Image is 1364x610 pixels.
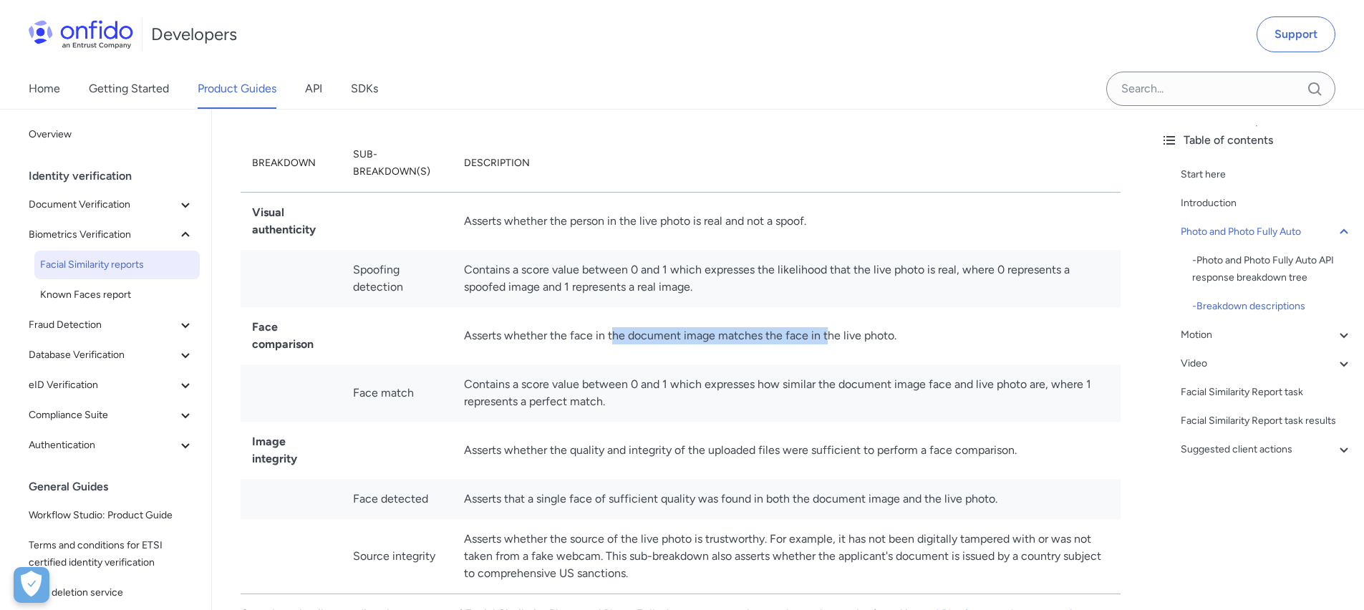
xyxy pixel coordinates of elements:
button: Compliance Suite [23,401,200,430]
span: Fraud Detection [29,316,177,334]
td: Asserts that a single face of sufficient quality was found in both the document image and the liv... [453,479,1121,519]
button: Document Verification [23,190,200,219]
span: Database Verification [29,347,177,364]
div: - Breakdown descriptions [1192,298,1353,315]
span: Document Verification [29,196,177,213]
a: Start here [1181,166,1353,183]
span: Overview [29,126,194,143]
a: Facial Similarity Report task [1181,384,1353,401]
a: Introduction [1181,195,1353,212]
button: Open Preferences [14,567,49,603]
strong: Visual authenticity [252,205,316,236]
img: Onfido Logo [29,20,133,49]
span: Compliance Suite [29,407,177,424]
a: Known Faces report [34,281,200,309]
button: Fraud Detection [23,311,200,339]
td: Face match [342,364,452,422]
td: Asserts whether the person in the live photo is real and not a spoof. [453,192,1121,250]
button: eID Verification [23,371,200,400]
div: General Guides [29,473,205,501]
a: SDKs [351,69,378,109]
td: Asserts whether the face in the document image matches the face in the live photo. [453,307,1121,364]
a: Suggested client actions [1181,441,1353,458]
a: Getting Started [89,69,169,109]
strong: Face comparison [252,320,314,351]
td: Contains a score value between 0 and 1 which expresses the likelihood that the live photo is real... [453,250,1121,307]
span: Biometrics Verification [29,226,177,243]
a: Support [1257,16,1335,52]
strong: Image integrity [252,435,297,465]
td: Contains a score value between 0 and 1 which expresses how similar the document image face and li... [453,364,1121,422]
a: Home [29,69,60,109]
div: Table of contents [1161,132,1353,149]
a: Facial Similarity reports [34,251,200,279]
button: Biometrics Verification [23,221,200,249]
td: Asserts whether the source of the live photo is trustworthy. For example, it has not been digital... [453,519,1121,594]
span: Data deletion service [29,584,194,601]
span: Workflow Studio: Product Guide [29,507,194,524]
div: Cookie Preferences [14,567,49,603]
a: Photo and Photo Fully Auto [1181,223,1353,241]
span: Authentication [29,437,177,454]
a: -Photo and Photo Fully Auto API response breakdown tree [1192,252,1353,286]
a: Motion [1181,326,1353,344]
a: Data deletion service [23,578,200,607]
a: Workflow Studio: Product Guide [23,501,200,530]
a: Facial Similarity Report task results [1181,412,1353,430]
a: Video [1181,355,1353,372]
span: Facial Similarity reports [40,256,194,273]
a: Product Guides [198,69,276,109]
span: Known Faces report [40,286,194,304]
a: API [305,69,322,109]
div: - Photo and Photo Fully Auto API response breakdown tree [1192,252,1353,286]
th: Sub-breakdown(s) [342,135,452,193]
td: Face detected [342,479,452,519]
div: Identity verification [29,162,205,190]
button: Authentication [23,431,200,460]
h1: Developers [151,23,237,46]
td: Spoofing detection [342,250,452,307]
input: Onfido search input field [1106,72,1335,106]
td: Asserts whether the quality and integrity of the uploaded files were sufficient to perform a face... [453,422,1121,479]
th: Breakdown [241,135,342,193]
a: -Breakdown descriptions [1192,298,1353,315]
a: Overview [23,120,200,149]
td: Source integrity [342,519,452,594]
span: eID Verification [29,377,177,394]
a: Terms and conditions for ETSI certified identity verification [23,531,200,577]
th: Description [453,135,1121,193]
button: Database Verification [23,341,200,369]
span: Terms and conditions for ETSI certified identity verification [29,537,194,571]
